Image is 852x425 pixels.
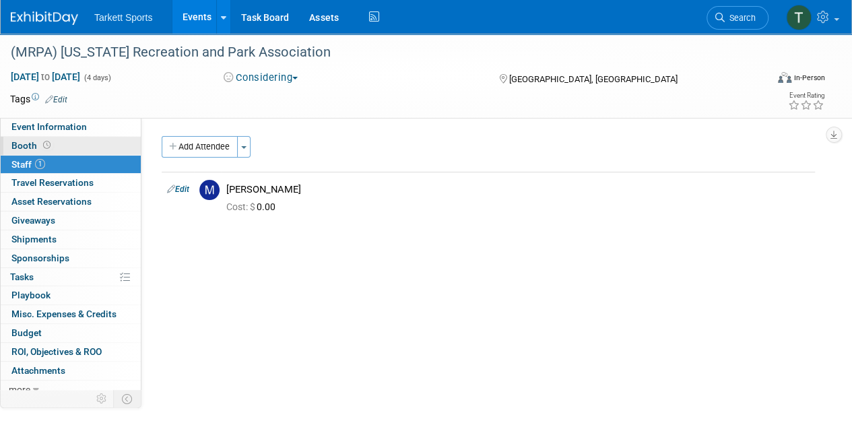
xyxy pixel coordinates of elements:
[90,390,114,407] td: Personalize Event Tab Strip
[11,308,117,319] span: Misc. Expenses & Credits
[226,183,810,196] div: [PERSON_NAME]
[39,71,52,82] span: to
[1,118,141,136] a: Event Information
[1,249,141,267] a: Sponsorships
[1,211,141,230] a: Giveaways
[11,121,87,132] span: Event Information
[509,74,677,84] span: [GEOGRAPHIC_DATA], [GEOGRAPHIC_DATA]
[226,201,257,212] span: Cost: $
[1,362,141,380] a: Attachments
[11,196,92,207] span: Asset Reservations
[11,140,53,151] span: Booth
[199,180,220,200] img: M.jpg
[11,177,94,188] span: Travel Reservations
[40,140,53,150] span: Booth not reserved yet
[1,286,141,304] a: Playbook
[793,73,825,83] div: In-Person
[10,271,34,282] span: Tasks
[1,156,141,174] a: Staff1
[10,71,81,83] span: [DATE] [DATE]
[1,174,141,192] a: Travel Reservations
[35,159,45,169] span: 1
[1,230,141,249] a: Shipments
[11,253,69,263] span: Sponsorships
[162,136,238,158] button: Add Attendee
[725,13,756,23] span: Search
[1,268,141,286] a: Tasks
[226,201,281,212] span: 0.00
[167,185,189,194] a: Edit
[11,215,55,226] span: Giveaways
[6,40,756,65] div: (MRPA) [US_STATE] Recreation and Park Association
[11,327,42,338] span: Budget
[11,365,65,376] span: Attachments
[1,193,141,211] a: Asset Reservations
[1,305,141,323] a: Misc. Expenses & Credits
[83,73,111,82] span: (4 days)
[707,6,768,30] a: Search
[114,390,141,407] td: Toggle Event Tabs
[778,72,791,83] img: Format-Inperson.png
[788,92,824,99] div: Event Rating
[706,70,825,90] div: Event Format
[219,71,303,85] button: Considering
[786,5,812,30] img: Tom Breuer
[11,346,102,357] span: ROI, Objectives & ROO
[1,137,141,155] a: Booth
[9,384,30,395] span: more
[94,12,152,23] span: Tarkett Sports
[11,234,57,244] span: Shipments
[10,92,67,106] td: Tags
[11,159,45,170] span: Staff
[1,381,141,399] a: more
[11,290,51,300] span: Playbook
[1,343,141,361] a: ROI, Objectives & ROO
[1,324,141,342] a: Budget
[45,95,67,104] a: Edit
[11,11,78,25] img: ExhibitDay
